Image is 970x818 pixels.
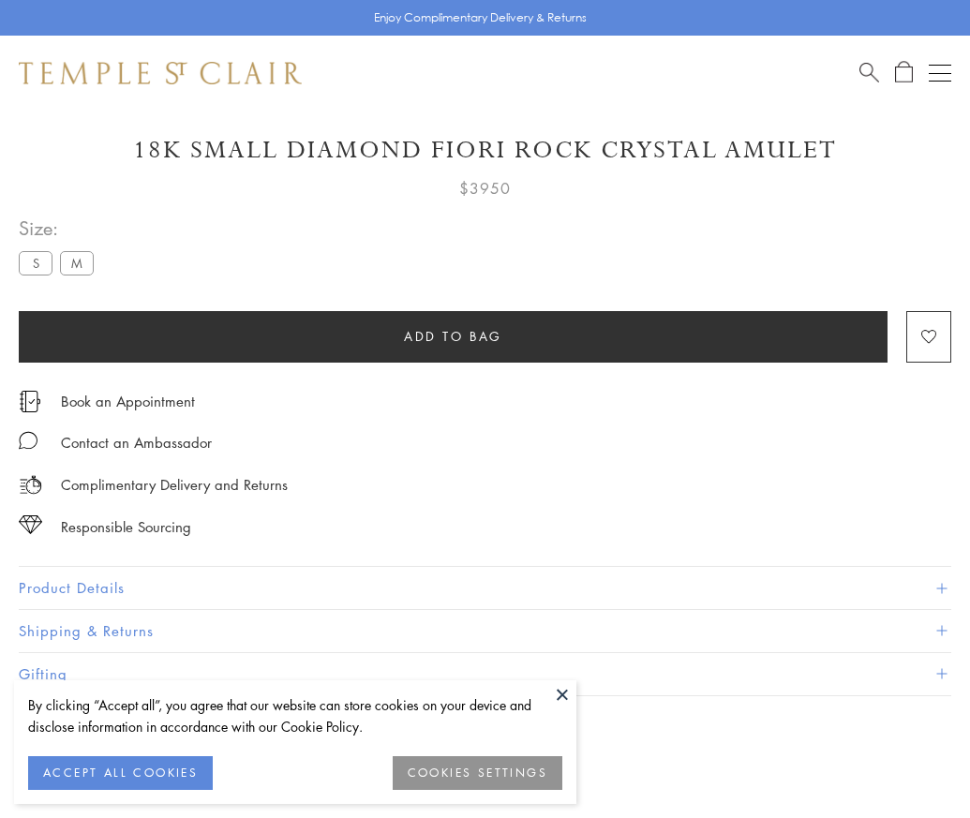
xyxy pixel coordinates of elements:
div: By clicking “Accept all”, you agree that our website can store cookies on your device and disclos... [28,694,562,737]
p: Enjoy Complimentary Delivery & Returns [374,8,587,27]
button: Shipping & Returns [19,610,951,652]
a: Search [859,61,879,84]
span: Size: [19,213,101,244]
div: Responsible Sourcing [61,515,191,539]
button: COOKIES SETTINGS [393,756,562,790]
a: Book an Appointment [61,391,195,411]
button: Open navigation [929,62,951,84]
img: Temple St. Clair [19,62,302,84]
button: Gifting [19,653,951,695]
h1: 18K Small Diamond Fiori Rock Crystal Amulet [19,134,951,167]
img: icon_sourcing.svg [19,515,42,534]
img: icon_delivery.svg [19,473,42,497]
label: M [60,251,94,275]
button: Add to bag [19,311,888,363]
span: Add to bag [404,326,502,347]
a: Open Shopping Bag [895,61,913,84]
label: S [19,251,52,275]
img: icon_appointment.svg [19,391,41,412]
button: Product Details [19,567,951,609]
span: $3950 [459,176,511,201]
img: MessageIcon-01_2.svg [19,431,37,450]
p: Complimentary Delivery and Returns [61,473,288,497]
div: Contact an Ambassador [61,431,212,454]
button: ACCEPT ALL COOKIES [28,756,213,790]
